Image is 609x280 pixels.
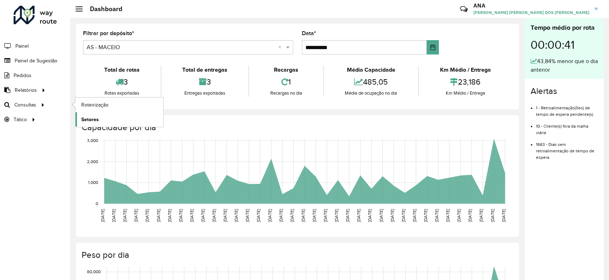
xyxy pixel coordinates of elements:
[531,33,598,57] div: 00:00:41
[279,209,283,222] text: [DATE]
[87,270,101,274] text: 80,000
[145,209,150,222] text: [DATE]
[156,209,161,222] text: [DATE]
[357,209,361,222] text: [DATE]
[82,122,512,133] h4: Capacidade por dia
[81,101,108,109] span: Roteirização
[290,209,294,222] text: [DATE]
[302,29,316,38] label: Data
[251,66,322,74] div: Recargas
[85,74,159,90] div: 3
[85,90,159,97] div: Rotas exportadas
[15,86,37,94] span: Relatórios
[14,101,36,109] span: Consultas
[234,209,238,222] text: [DATE]
[15,42,29,50] span: Painel
[536,136,598,161] li: 1663 - Dias sem retroalimentação de tempo de espera
[301,209,305,222] text: [DATE]
[278,43,284,52] span: Clear all
[81,116,99,123] span: Setores
[421,66,510,74] div: Km Médio / Entrega
[223,209,227,222] text: [DATE]
[212,209,216,222] text: [DATE]
[178,209,183,222] text: [DATE]
[312,209,316,222] text: [DATE]
[200,209,205,222] text: [DATE]
[456,1,472,17] a: Contato Rápido
[88,180,98,185] text: 1,000
[423,209,428,222] text: [DATE]
[83,29,134,38] label: Filtrar por depósito
[85,66,159,74] div: Total de rotas
[134,209,138,222] text: [DATE]
[531,86,598,96] h4: Alertas
[468,209,473,222] text: [DATE]
[100,209,105,222] text: [DATE]
[76,98,163,112] a: Roteirização
[82,250,512,260] h4: Peso por dia
[83,5,122,13] h2: Dashboard
[96,201,98,206] text: 0
[251,74,322,90] div: 1
[14,72,32,79] span: Pedidos
[445,209,450,222] text: [DATE]
[456,209,461,222] text: [DATE]
[501,209,506,222] text: [DATE]
[76,112,163,127] a: Setores
[345,209,350,222] text: [DATE]
[326,66,417,74] div: Média Capacidade
[163,66,247,74] div: Total de entregas
[326,90,417,97] div: Média de ocupação no dia
[434,209,439,222] text: [DATE]
[531,57,598,74] div: 43,84% menor que o dia anterior
[163,74,247,90] div: 3
[368,209,372,222] text: [DATE]
[87,159,98,164] text: 2,000
[536,99,598,118] li: 1 - Retroalimentação(ões) de tempo de espera pendente(s)
[15,57,57,65] span: Painel de Sugestão
[421,90,510,97] div: Km Médio / Entrega
[267,209,272,222] text: [DATE]
[427,40,439,54] button: Choose Date
[479,209,484,222] text: [DATE]
[334,209,339,222] text: [DATE]
[251,90,322,97] div: Recargas no dia
[490,209,495,222] text: [DATE]
[390,209,395,222] text: [DATE]
[401,209,406,222] text: [DATE]
[379,209,383,222] text: [DATE]
[122,209,127,222] text: [DATE]
[256,209,261,222] text: [DATE]
[323,209,328,222] text: [DATE]
[111,209,116,222] text: [DATE]
[473,2,589,9] h3: ANA
[245,209,250,222] text: [DATE]
[87,138,98,143] text: 3,000
[326,74,417,90] div: 485,05
[421,74,510,90] div: 23,186
[189,209,194,222] text: [DATE]
[412,209,417,222] text: [DATE]
[167,209,172,222] text: [DATE]
[473,9,589,16] span: [PERSON_NAME] [PERSON_NAME] DOS [PERSON_NAME]
[536,118,598,136] li: 10 - Cliente(s) fora da malha viária
[531,23,598,33] div: Tempo médio por rota
[163,90,247,97] div: Entregas exportadas
[14,116,27,123] span: Tático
